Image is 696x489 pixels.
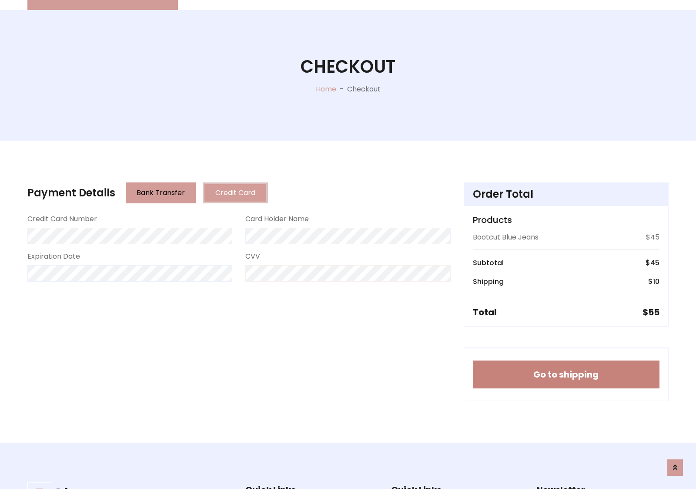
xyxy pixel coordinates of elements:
span: 10 [653,277,659,287]
h6: Shipping [473,277,504,286]
label: Expiration Date [27,251,80,262]
span: 55 [648,306,659,318]
label: Card Holder Name [245,214,309,224]
h1: Checkout [301,56,395,77]
p: $45 [646,232,659,243]
h5: $ [642,307,659,317]
h6: $ [648,277,659,286]
p: Checkout [347,84,381,94]
p: Bootcut Blue Jeans [473,232,539,243]
button: Go to shipping [473,361,659,388]
label: CVV [245,251,260,262]
h5: Products [473,215,659,225]
button: Credit Card [203,182,268,203]
p: - [336,84,347,94]
a: Home [316,84,336,94]
h6: Subtotal [473,259,504,267]
span: 45 [650,258,659,268]
h4: Order Total [473,188,659,201]
h4: Payment Details [27,187,115,199]
label: Credit Card Number [27,214,97,224]
button: Bank Transfer [126,182,196,203]
h5: Total [473,307,497,317]
h6: $ [646,259,659,267]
